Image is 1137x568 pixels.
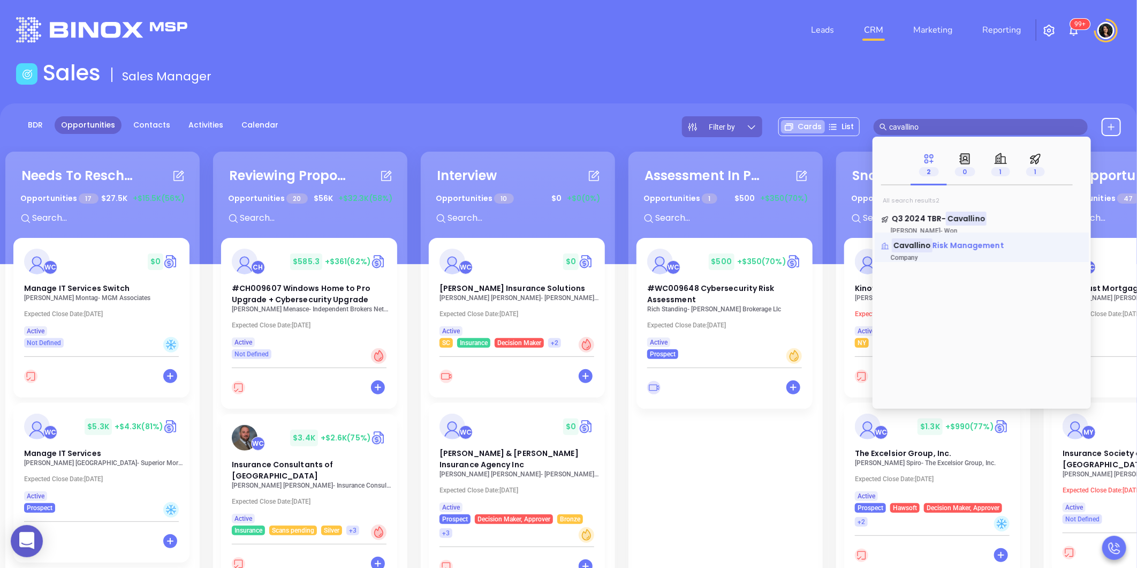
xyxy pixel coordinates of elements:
div: Hot [371,525,386,540]
a: Quote [579,418,594,435]
div: SnoozedOpportunities 5$2.5K+$2K(79%) [844,160,1022,238]
a: Calendar [235,116,285,134]
div: profileWalter Contreras$720+$575(80%)Circle dollarKinowski Agency Inc[PERSON_NAME] [PERSON_NAME]-... [844,238,1022,403]
div: Needs To RescheduleOpportunities 17$27.5K+$15.5K(56%) [13,160,192,238]
span: +3 [442,527,450,539]
span: 17 [79,193,98,204]
a: CavallinoRisk ManagementCompany [881,240,1082,261]
a: Contacts [127,116,177,134]
span: +$2.6K (75%) [321,432,371,443]
span: Active [27,325,44,337]
a: profileWalter Contreras$720+$575(80%)Circle dollarKinowski Agency Inc[PERSON_NAME] [PERSON_NAME]-... [844,238,1020,348]
img: The Excelsior Group, Inc. [855,414,881,439]
span: $ 0 [563,418,579,435]
div: Walter Contreras [251,437,265,451]
a: CRM [860,19,888,41]
span: 0 [955,167,975,176]
div: Megan Youmans [1082,425,1096,439]
p: Expected Close Date: [DATE] [24,475,185,483]
div: Cards [781,120,825,133]
span: Scans pending [272,525,314,536]
p: Q3 2024 TBR-Cavallino [881,213,1082,219]
div: Warm [579,527,594,543]
img: Quote [163,418,179,435]
div: profileWalter Contreras$5.3K+$4.3K(81%)Circle dollarManage IT Services[PERSON_NAME] [GEOGRAPHIC_D... [13,403,192,568]
a: profileCarla Humber$585.3+$361(62%)Circle dollar#CH009607 Windows Home to Pro Upgrade + Cybersecu... [221,238,397,359]
span: Not Defined [234,348,269,360]
p: Rachel Montag - MGM Associates [24,294,185,302]
div: Hot [371,348,386,364]
img: Manage IT Services [24,414,50,439]
img: Quote [994,418,1010,435]
span: search [880,123,887,131]
img: Quote [371,430,386,446]
p: Expected Close Date: [DATE] [439,310,600,318]
mark: Cavallino [892,238,933,252]
span: Active [1065,502,1083,513]
span: 1 [1026,167,1045,176]
span: 1 [702,193,717,204]
span: $ 5.3K [85,418,112,435]
span: Kinowski Agency Inc [855,283,935,294]
span: Not Defined [27,337,61,349]
span: Active [442,325,460,337]
div: Walter Contreras [666,260,680,274]
span: $ 27.5K [98,190,130,207]
a: Opportunities [55,116,122,134]
img: iconSetting [1043,24,1056,37]
span: Forman & Murray Insurance Agency Inc [439,448,579,470]
div: Needs To Reschedule [21,166,139,185]
span: Insurance [460,337,488,349]
div: Assessment In ProgressOpportunities 1$500+$350(70%) [636,160,815,238]
span: $ 500 [732,190,757,207]
div: Carla Humber [251,260,265,274]
p: Opportunities [851,189,927,208]
input: Search… [889,121,1082,133]
span: Decision Maker, Approver [927,502,999,514]
div: Walter Contreras [459,260,473,274]
span: Decision Maker [497,337,541,349]
div: Cold [163,502,179,518]
span: +$0 (0%) [567,193,600,204]
span: $ 0 [563,253,579,270]
a: profileWalter Contreras$0Circle dollar[PERSON_NAME] Insurance Solutions[PERSON_NAME] [PERSON_NAME... [429,238,605,348]
div: profileWalter Contreras$0Circle dollar[PERSON_NAME] Insurance Solutions[PERSON_NAME] [PERSON_NAME... [429,238,607,403]
span: Prospect [442,513,468,525]
div: profileWalter Contreras$0Circle dollarManage IT Services Switch[PERSON_NAME] Montag- MGM Associat... [13,238,192,403]
img: Quote [579,253,594,270]
span: Manage IT Services [24,448,101,459]
span: Active [234,337,252,348]
img: Manage IT Services Switch [24,249,50,274]
img: Quote [786,253,802,270]
div: Cold [163,337,179,353]
img: logo [16,17,187,42]
p: George Menasce - Independent Brokers Network, INC [232,305,392,313]
span: Active [858,325,875,337]
input: Search... [31,211,192,225]
p: Expected Close Date: [DATE] [855,475,1015,483]
img: user [1097,22,1115,39]
p: Craig Wilson - Kinowski Agency Inc [855,294,1015,302]
span: Insurance Consultants of Pittsburgh [232,459,333,481]
p: Expected Close Date: [DATE] [855,310,1015,318]
span: $ 3.4K [290,430,318,446]
img: Forman & Murray Insurance Agency Inc [439,414,465,439]
span: +$32.3K (58%) [338,193,392,204]
div: Assessment In Progress [645,166,762,185]
div: Walter Contreras [459,425,473,439]
a: Quote [371,253,386,270]
div: profileWalter Contreras$500+$350(70%)Circle dollar#WC009648 Cybersecurity Risk AssessmentRich Sta... [636,238,815,414]
p: Company [881,254,1042,261]
span: SC [442,337,450,349]
p: Opportunities [643,189,717,208]
span: Active [650,337,668,348]
input: Search... [862,211,1022,225]
a: Marketing [909,19,957,41]
span: 1 [991,167,1010,176]
span: Manage IT Services Switch [24,283,130,294]
span: Filter by [709,123,736,131]
sup: 100 [1071,19,1090,29]
span: $ 500 [709,253,734,270]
